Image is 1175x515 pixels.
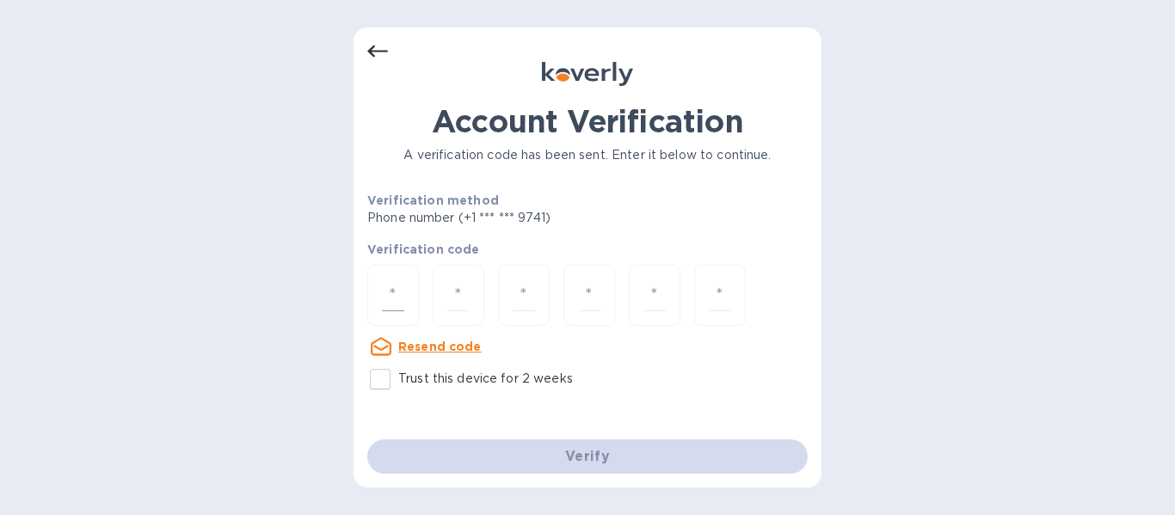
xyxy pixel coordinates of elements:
p: Verification code [367,241,808,258]
p: Phone number (+1 *** *** 9741) [367,209,682,227]
p: Trust this device for 2 weeks [398,370,573,388]
p: A verification code has been sent. Enter it below to continue. [367,146,808,164]
b: Verification method [367,193,499,207]
h1: Account Verification [367,103,808,139]
u: Resend code [398,340,482,353]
